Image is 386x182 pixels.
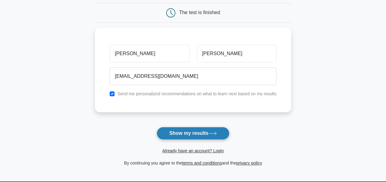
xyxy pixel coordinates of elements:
[182,161,222,165] a: terms and conditions
[162,148,224,153] a: Already have an account? Login
[179,10,220,15] div: The test is finished
[117,91,276,96] label: Send me personalized recommendations on what to learn next based on my results
[236,161,262,165] a: privacy policy
[110,45,189,63] input: First name
[157,127,229,140] button: Show my results
[91,159,295,167] div: By continuing you agree to the and the
[110,67,276,85] input: Email
[197,45,276,63] input: Last name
